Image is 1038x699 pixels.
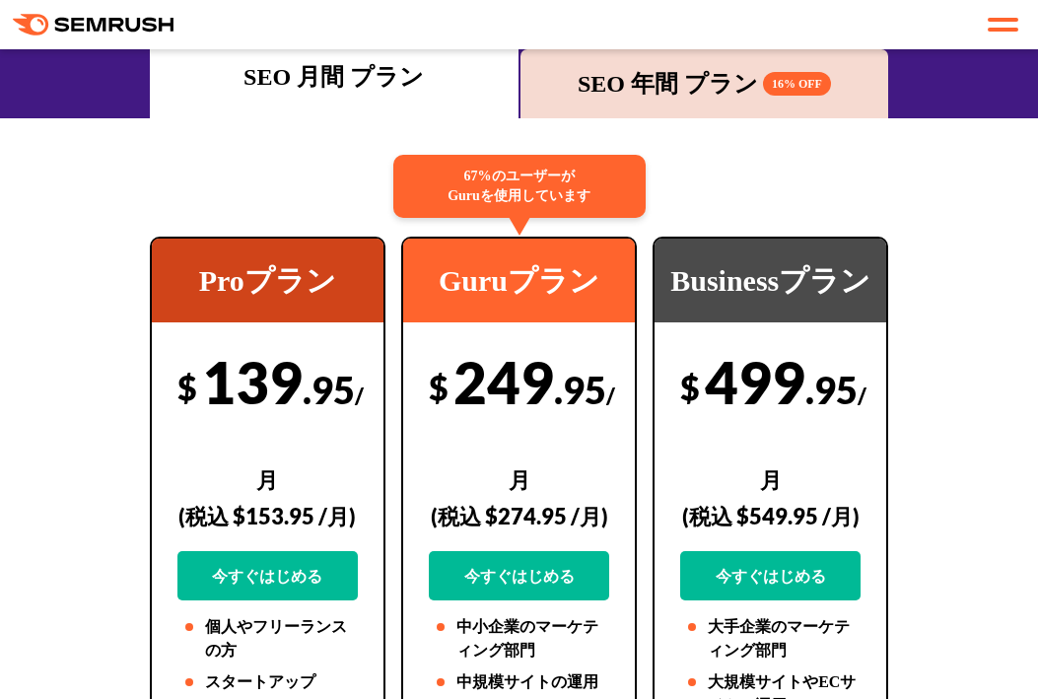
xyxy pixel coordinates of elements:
div: Guruプラン [403,239,635,322]
div: 249 [429,347,609,600]
div: Proプラン [152,239,383,322]
a: 今すぐはじめる [177,551,358,600]
span: .95 [303,367,355,412]
div: 139 [177,347,358,600]
li: 大手企業のマーケティング部門 [680,615,861,663]
div: 499 [680,347,861,600]
span: .95 [805,367,858,412]
div: Businessプラン [655,239,886,322]
div: SEO 年間 プラン [530,66,879,102]
span: $ [177,367,197,407]
li: 個人やフリーランスの方 [177,615,358,663]
div: (税込 $274.95 /月) [429,481,609,551]
a: 今すぐはじめる [680,551,861,600]
li: スタートアップ [177,670,358,694]
a: 今すぐはじめる [429,551,609,600]
span: 16% OFF [763,72,831,96]
span: $ [429,367,449,407]
div: 67%のユーザーが Guruを使用しています [393,155,646,218]
span: .95 [554,367,606,412]
span: $ [680,367,700,407]
div: (税込 $549.95 /月) [680,481,861,551]
li: 中小企業のマーケティング部門 [429,615,609,663]
li: 中規模サイトの運用 [429,670,609,694]
div: (税込 $153.95 /月) [177,481,358,551]
div: SEO 月間 プラン [160,59,509,95]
